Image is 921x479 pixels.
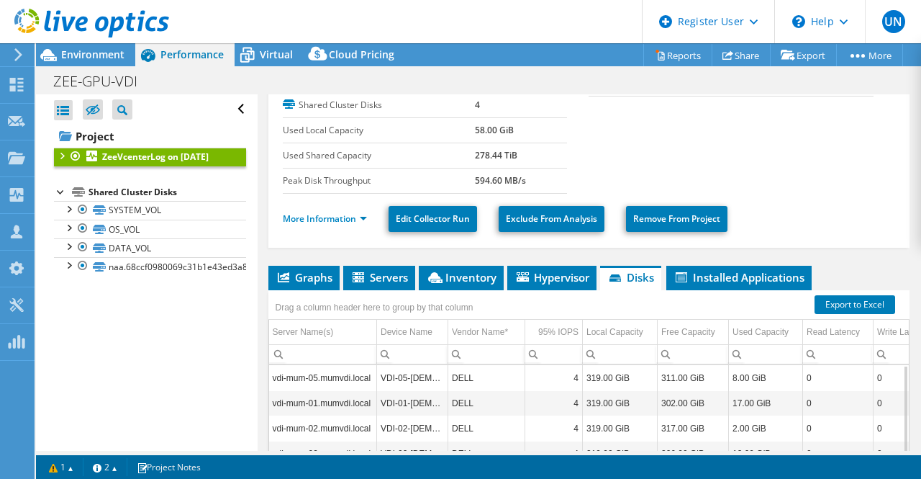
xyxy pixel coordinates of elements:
[269,441,377,466] td: Column Server Name(s), Value vdi-mum-03.mumvdi.local
[732,323,789,341] div: Used Capacity
[54,148,246,166] a: ZeeVcenterLog on [DATE]
[729,441,803,466] td: Column Used Capacity, Value 13.00 GiB
[658,365,729,390] td: Column Free Capacity, Value 311.00 GiB
[583,320,658,345] td: Local Capacity Column
[525,416,583,441] td: Column 95% IOPS, Value 4
[712,44,771,66] a: Share
[626,206,727,232] a: Remove From Project
[729,320,803,345] td: Used Capacity Column
[377,365,448,390] td: Column Device Name, Value VDI-05-LDS
[273,323,334,341] div: Server Name(s)
[661,323,715,341] div: Free Capacity
[658,320,729,345] td: Free Capacity Column
[658,416,729,441] td: Column Free Capacity, Value 317.00 GiB
[269,365,377,390] td: Column Server Name(s), Value vdi-mum-05.mumvdi.local
[260,48,293,61] span: Virtual
[770,44,837,66] a: Export
[583,344,658,364] td: Column Local Capacity, Filter cell
[61,48,124,61] span: Environment
[272,297,477,318] div: Drag a column header here to group by that column
[807,323,860,341] div: Read Latency
[525,365,583,390] td: Column 95% IOPS, Value 4
[729,390,803,416] td: Column Used Capacity, Value 17.00 GiB
[882,10,905,33] span: UN
[102,151,209,163] b: ZeeVcenterLog on [DATE]
[54,220,246,238] a: OS_VOL
[283,98,475,112] label: Shared Cluster Disks
[283,174,475,188] label: Peak Disk Throughput
[803,365,874,390] td: Column Read Latency, Value 0
[658,441,729,466] td: Column Free Capacity, Value 306.00 GiB
[475,149,517,161] b: 278.44 TiB
[448,365,525,390] td: Column Vendor Name*, Value DELL
[452,323,508,341] div: Vendor Name*
[475,124,514,136] b: 58.00 GiB
[583,390,658,416] td: Column Local Capacity, Value 319.00 GiB
[160,48,224,61] span: Performance
[803,390,874,416] td: Column Read Latency, Value 0
[283,212,367,225] a: More Information
[525,320,583,345] td: 95% IOPS Column
[803,320,874,345] td: Read Latency Column
[389,206,477,232] a: Edit Collector Run
[729,344,803,364] td: Column Used Capacity, Filter cell
[803,416,874,441] td: Column Read Latency, Value 0
[525,441,583,466] td: Column 95% IOPS, Value 4
[514,270,589,285] span: Hypervisor
[448,416,525,441] td: Column Vendor Name*, Value DELL
[39,458,83,476] a: 1
[658,344,729,364] td: Column Free Capacity, Filter cell
[729,416,803,441] td: Column Used Capacity, Value 2.00 GiB
[377,320,448,345] td: Device Name Column
[350,270,408,285] span: Servers
[54,201,246,220] a: SYSTEM_VOL
[729,365,803,390] td: Column Used Capacity, Value 8.00 GiB
[377,390,448,416] td: Column Device Name, Value VDI-01-LDS
[283,148,475,163] label: Used Shared Capacity
[448,344,525,364] td: Column Vendor Name*, Filter cell
[381,323,432,341] div: Device Name
[583,416,658,441] td: Column Local Capacity, Value 319.00 GiB
[47,73,160,89] h1: ZEE-GPU-VDI
[448,320,525,345] td: Vendor Name* Column
[643,44,712,66] a: Reports
[269,416,377,441] td: Column Server Name(s), Value vdi-mum-02.mumvdi.local
[377,344,448,364] td: Column Device Name, Filter cell
[475,99,480,111] b: 4
[448,390,525,416] td: Column Vendor Name*, Value DELL
[329,48,394,61] span: Cloud Pricing
[525,390,583,416] td: Column 95% IOPS, Value 4
[89,184,246,201] div: Shared Cluster Disks
[448,441,525,466] td: Column Vendor Name*, Value DELL
[276,270,332,285] span: Graphs
[525,344,583,364] td: Column 95% IOPS, Filter cell
[426,270,496,285] span: Inventory
[673,270,804,285] span: Installed Applications
[269,390,377,416] td: Column Server Name(s), Value vdi-mum-01.mumvdi.local
[127,458,211,476] a: Project Notes
[836,44,903,66] a: More
[607,270,654,285] span: Disks
[586,323,643,341] div: Local Capacity
[792,15,805,28] svg: \n
[658,390,729,416] td: Column Free Capacity, Value 302.00 GiB
[377,441,448,466] td: Column Device Name, Value VDI-03-LDS
[54,238,246,257] a: DATA_VOL
[538,323,579,341] div: 95% IOPS
[583,441,658,466] td: Column Local Capacity, Value 319.00 GiB
[54,257,246,276] a: naa.68ccf0980069c31b1e43ed3a841cdd1c
[83,458,127,476] a: 2
[583,365,658,390] td: Column Local Capacity, Value 319.00 GiB
[377,416,448,441] td: Column Device Name, Value VDI-02-LDS
[269,344,377,364] td: Column Server Name(s), Filter cell
[54,125,246,148] a: Project
[803,441,874,466] td: Column Read Latency, Value 0
[803,344,874,364] td: Column Read Latency, Filter cell
[269,320,377,345] td: Server Name(s) Column
[815,295,895,314] a: Export to Excel
[283,123,475,138] label: Used Local Capacity
[499,206,604,232] a: Exclude From Analysis
[475,174,526,187] b: 594.60 MB/s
